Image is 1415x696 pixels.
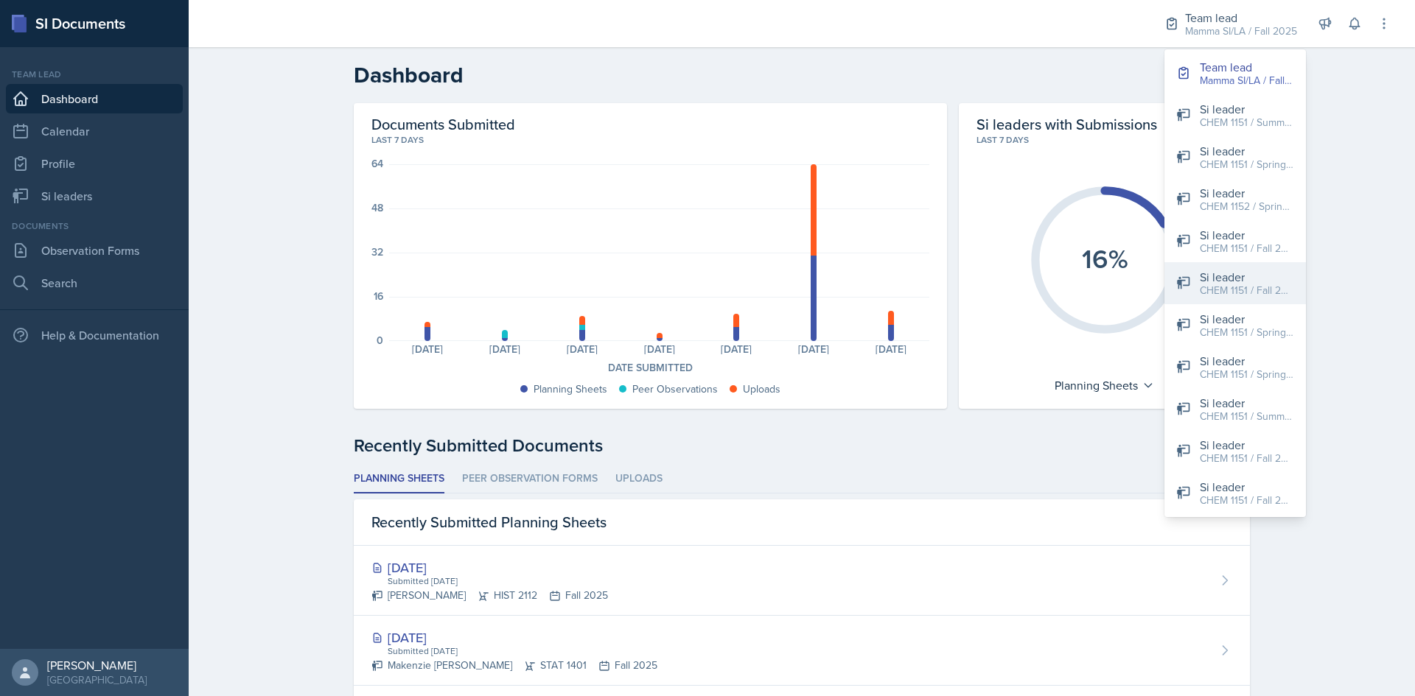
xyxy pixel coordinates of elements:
[1164,178,1306,220] button: Si leader CHEM 1152 / Spring 2025
[354,62,1250,88] h2: Dashboard
[743,382,780,397] div: Uploads
[1200,73,1294,88] div: Mamma SI/LA / Fall 2025
[371,247,383,257] div: 32
[1200,451,1294,466] div: CHEM 1151 / Fall 2023
[1164,136,1306,178] button: Si leader CHEM 1151 / Spring 2024
[1185,24,1297,39] div: Mamma SI/LA / Fall 2025
[371,203,383,213] div: 48
[534,382,607,397] div: Planning Sheets
[1200,241,1294,256] div: CHEM 1151 / Fall 2022
[621,344,698,354] div: [DATE]
[1200,394,1294,412] div: Si leader
[615,465,663,493] li: Uploads
[1200,268,1294,286] div: Si leader
[6,236,183,265] a: Observation Forms
[386,574,608,588] div: Submitted [DATE]
[1185,9,1297,27] div: Team lead
[6,320,183,350] div: Help & Documentation
[371,133,929,147] div: Last 7 days
[1200,142,1294,160] div: Si leader
[1200,100,1294,118] div: Si leader
[371,628,657,647] div: [DATE]
[354,546,1250,616] a: [DATE] Submitted [DATE] [PERSON_NAME]HIST 2112Fall 2025
[1164,388,1306,430] button: Si leader CHEM 1151 / Summer 2023
[1164,346,1306,388] button: Si leader CHEM 1151 / Spring 2023
[775,344,853,354] div: [DATE]
[354,499,1250,546] div: Recently Submitted Planning Sheets
[1081,239,1128,278] text: 16%
[6,181,183,211] a: Si leaders
[1200,283,1294,298] div: CHEM 1151 / Fall 2025
[1164,262,1306,304] button: Si leader CHEM 1151 / Fall 2025
[389,344,467,354] div: [DATE]
[1200,157,1294,172] div: CHEM 1151 / Spring 2024
[1164,220,1306,262] button: Si leader CHEM 1151 / Fall 2022
[6,68,183,81] div: Team lead
[1200,352,1294,370] div: Si leader
[6,219,183,233] div: Documents
[47,672,147,687] div: [GEOGRAPHIC_DATA]
[371,158,383,169] div: 64
[354,616,1250,686] a: [DATE] Submitted [DATE] Makenzie [PERSON_NAME]STAT 1401Fall 2025
[1200,478,1294,496] div: Si leader
[1200,199,1294,214] div: CHEM 1152 / Spring 2025
[1200,409,1294,424] div: CHEM 1151 / Summer 2023
[1047,373,1161,397] div: Planning Sheets
[1164,52,1306,94] button: Team lead Mamma SI/LA / Fall 2025
[386,644,657,658] div: Submitted [DATE]
[976,115,1157,133] h2: Si leaders with Submissions
[377,335,383,345] div: 0
[371,115,929,133] h2: Documents Submitted
[1200,367,1294,382] div: CHEM 1151 / Spring 2023
[371,558,608,577] div: [DATE]
[632,382,718,397] div: Peer Observations
[462,465,598,493] li: Peer Observation Forms
[374,291,383,301] div: 16
[976,133,1232,147] div: Last 7 days
[6,84,183,113] a: Dashboard
[47,658,147,672] div: [PERSON_NAME]
[6,268,183,298] a: Search
[467,344,544,354] div: [DATE]
[1164,472,1306,514] button: Si leader CHEM 1151 / Fall 2024
[1200,493,1294,508] div: CHEM 1151 / Fall 2024
[6,149,183,178] a: Profile
[6,116,183,146] a: Calendar
[1164,304,1306,346] button: Si leader CHEM 1151 / Spring 2025
[544,344,621,354] div: [DATE]
[1200,184,1294,202] div: Si leader
[1164,430,1306,472] button: Si leader CHEM 1151 / Fall 2023
[853,344,930,354] div: [DATE]
[698,344,775,354] div: [DATE]
[371,658,657,673] div: Makenzie [PERSON_NAME] STAT 1401 Fall 2025
[1164,94,1306,136] button: Si leader CHEM 1151 / Summer 2024
[1200,325,1294,340] div: CHEM 1151 / Spring 2025
[1200,226,1294,244] div: Si leader
[371,360,929,376] div: Date Submitted
[354,432,1250,459] div: Recently Submitted Documents
[1200,58,1294,76] div: Team lead
[1200,310,1294,328] div: Si leader
[1200,115,1294,130] div: CHEM 1151 / Summer 2024
[1200,436,1294,454] div: Si leader
[354,465,444,493] li: Planning Sheets
[371,588,608,603] div: [PERSON_NAME] HIST 2112 Fall 2025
